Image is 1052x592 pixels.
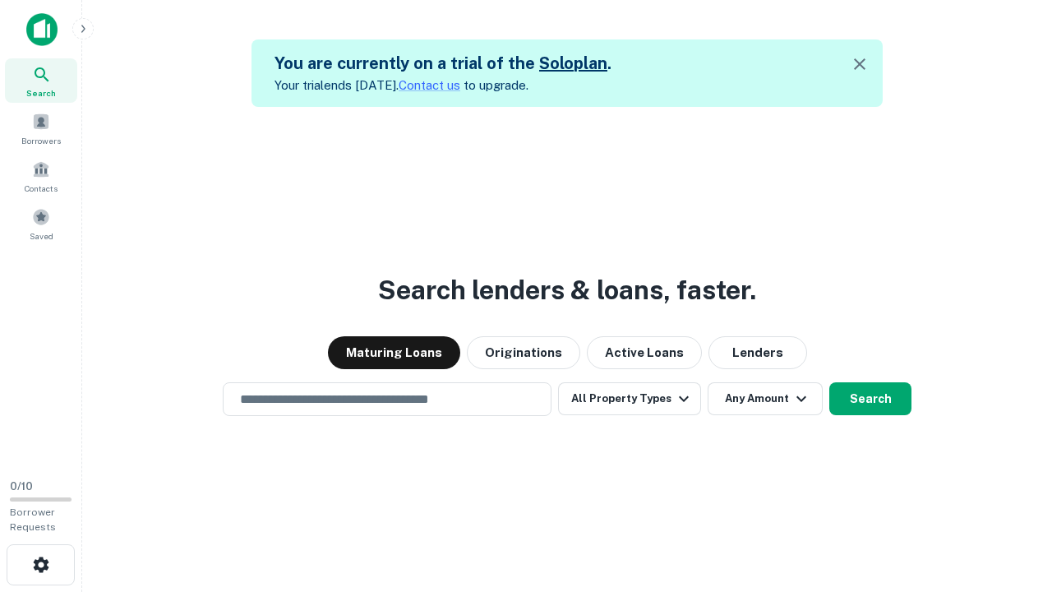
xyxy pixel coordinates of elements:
[275,76,611,95] p: Your trial ends [DATE]. to upgrade.
[10,506,56,533] span: Borrower Requests
[25,182,58,195] span: Contacts
[21,134,61,147] span: Borrowers
[558,382,701,415] button: All Property Types
[30,229,53,243] span: Saved
[539,53,607,73] a: Soloplan
[708,382,823,415] button: Any Amount
[970,460,1052,539] iframe: Chat Widget
[5,201,77,246] a: Saved
[708,336,807,369] button: Lenders
[26,86,56,99] span: Search
[275,51,611,76] h5: You are currently on a trial of the .
[829,382,911,415] button: Search
[26,13,58,46] img: capitalize-icon.png
[399,78,460,92] a: Contact us
[10,480,33,493] span: 0 / 10
[328,336,460,369] button: Maturing Loans
[5,154,77,198] a: Contacts
[5,106,77,150] a: Borrowers
[467,336,580,369] button: Originations
[378,271,756,310] h3: Search lenders & loans, faster.
[587,336,702,369] button: Active Loans
[5,58,77,103] a: Search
